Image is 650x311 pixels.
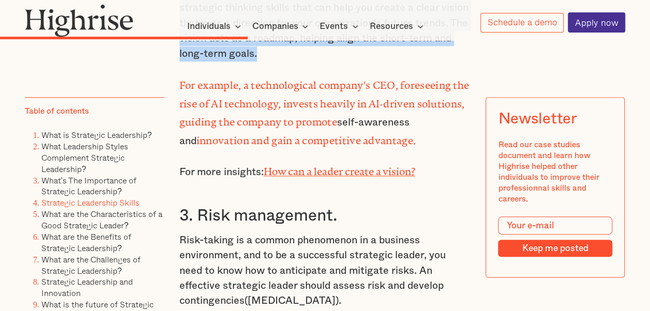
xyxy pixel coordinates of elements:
div: Individuals [187,20,244,33]
a: Strategic Leadership and Innovation [41,275,133,299]
a: Apply now [568,12,625,33]
p: self-awareness and [179,75,471,149]
div: Resources [370,20,413,33]
a: Schedule a demo [480,13,564,33]
input: Your e-mail [498,216,612,235]
h3: 3. Risk management. [179,206,471,226]
form: Modal Form [498,216,612,257]
p: For more insights: [179,163,471,180]
div: Read our case studies document and learn how Highrise helped other individuals to improve their p... [498,139,612,204]
a: What are the Challenges of Strategic Leadership? [41,253,141,277]
input: Keep me posted [498,240,612,257]
a: What is Strategic Leadership? [41,129,152,141]
div: Companies [252,20,311,33]
a: What are the Benefits of Strategic Leadership? [41,230,131,254]
a: What's The Importance of Strategic Leadership? [41,174,137,198]
strong: innovation and gain a competitive advantage. [196,135,416,142]
a: Strategic Leadership Skills [41,196,140,209]
div: Resources [370,20,427,33]
div: Companies [252,20,298,33]
strong: For example, a technological company's CEO, foreseeing the rise of AI technology, invests heavily... [179,80,469,123]
a: How can a leader create a vision? [264,166,415,173]
p: Risk-taking is a common phenomenon in a business environment, and to be a successful strategic le... [179,233,471,309]
div: Events [320,20,348,33]
div: Newsletter [498,110,577,128]
div: Table of contents [25,106,89,117]
img: Highrise logo [25,4,133,37]
a: What Leadership Styles Complement Strategic Leadership? [41,140,128,175]
div: Events [320,20,361,33]
a: What are the Characteristics of a Good Strategic Leader? [41,208,162,231]
div: Individuals [187,20,231,33]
